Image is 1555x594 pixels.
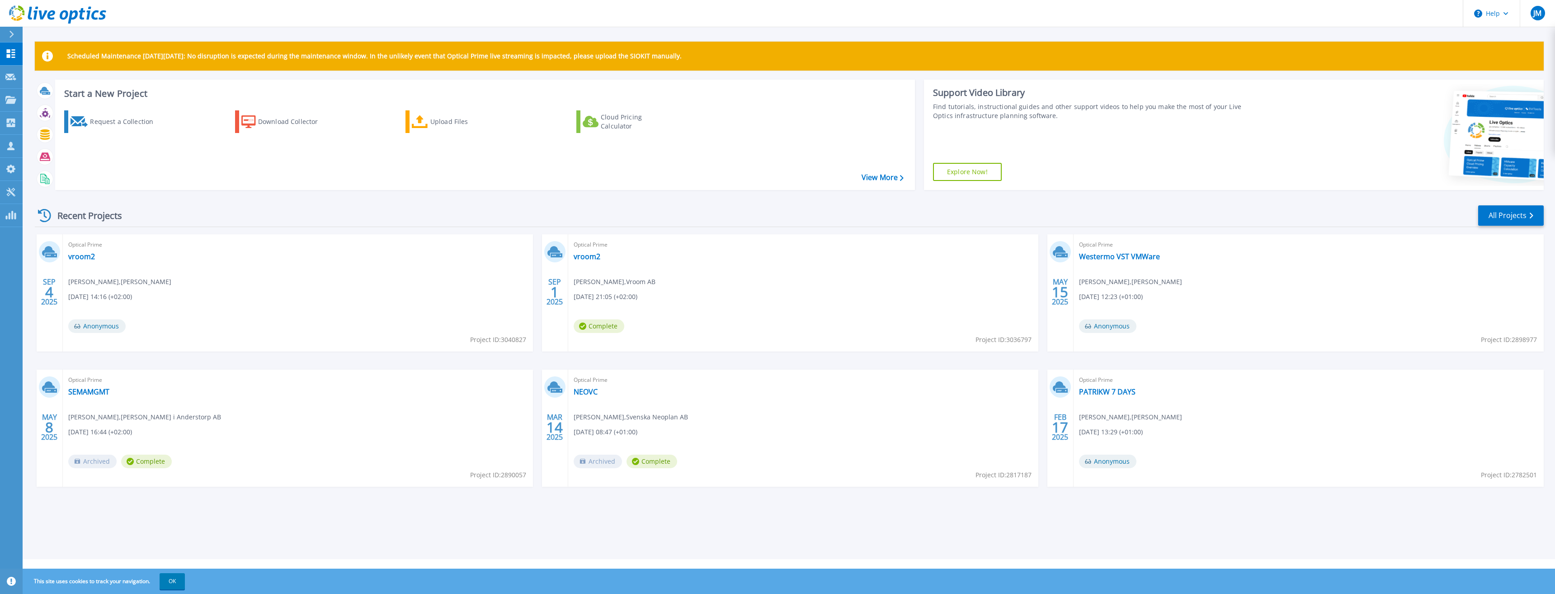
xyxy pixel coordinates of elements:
[574,240,1033,250] span: Optical Prime
[1079,240,1538,250] span: Optical Prime
[574,292,637,302] span: [DATE] 21:05 (+02:00)
[574,455,622,468] span: Archived
[576,110,677,133] a: Cloud Pricing Calculator
[574,387,598,396] a: NEOVC
[1079,455,1136,468] span: Anonymous
[627,455,677,468] span: Complete
[470,335,526,345] span: Project ID: 3040827
[547,423,563,431] span: 14
[68,240,528,250] span: Optical Prime
[35,204,134,227] div: Recent Projects
[64,89,903,99] h3: Start a New Project
[64,110,165,133] a: Request a Collection
[551,288,559,296] span: 1
[1079,319,1136,333] span: Anonymous
[68,319,126,333] span: Anonymous
[90,113,162,131] div: Request a Collection
[1533,10,1541,17] span: JM
[160,573,185,589] button: OK
[25,573,185,589] span: This site uses cookies to track your navigation.
[430,113,503,131] div: Upload Files
[121,455,172,468] span: Complete
[1051,411,1069,444] div: FEB 2025
[1481,335,1537,345] span: Project ID: 2898977
[68,277,171,287] span: [PERSON_NAME] , [PERSON_NAME]
[546,276,563,309] div: SEP 2025
[1052,288,1068,296] span: 15
[68,252,95,261] a: vroom2
[68,427,132,437] span: [DATE] 16:44 (+02:00)
[933,87,1257,99] div: Support Video Library
[1481,470,1537,480] span: Project ID: 2782501
[470,470,526,480] span: Project ID: 2890057
[68,412,221,422] span: [PERSON_NAME] , [PERSON_NAME] i Anderstorp AB
[1079,412,1182,422] span: [PERSON_NAME] , [PERSON_NAME]
[975,470,1032,480] span: Project ID: 2817187
[68,387,109,396] a: SEMAMGMT
[41,276,58,309] div: SEP 2025
[601,113,673,131] div: Cloud Pricing Calculator
[45,288,53,296] span: 4
[41,411,58,444] div: MAY 2025
[1079,387,1136,396] a: PATRIKW 7 DAYS
[1051,276,1069,309] div: MAY 2025
[68,455,117,468] span: Archived
[1478,205,1544,226] a: All Projects
[68,292,132,302] span: [DATE] 14:16 (+02:00)
[574,277,655,287] span: [PERSON_NAME] , Vroom AB
[933,163,1002,181] a: Explore Now!
[574,427,637,437] span: [DATE] 08:47 (+01:00)
[574,252,600,261] a: vroom2
[975,335,1032,345] span: Project ID: 3036797
[258,113,330,131] div: Download Collector
[1079,277,1182,287] span: [PERSON_NAME] , [PERSON_NAME]
[574,319,624,333] span: Complete
[933,102,1257,120] div: Find tutorials, instructional guides and other support videos to help you make the most of your L...
[68,375,528,385] span: Optical Prime
[574,375,1033,385] span: Optical Prime
[546,411,563,444] div: MAR 2025
[1079,427,1143,437] span: [DATE] 13:29 (+01:00)
[862,173,904,182] a: View More
[235,110,336,133] a: Download Collector
[405,110,506,133] a: Upload Files
[67,52,682,60] p: Scheduled Maintenance [DATE][DATE]: No disruption is expected during the maintenance window. In t...
[1079,375,1538,385] span: Optical Prime
[45,423,53,431] span: 8
[1052,423,1068,431] span: 17
[1079,292,1143,302] span: [DATE] 12:23 (+01:00)
[574,412,688,422] span: [PERSON_NAME] , Svenska Neoplan AB
[1079,252,1160,261] a: Westermo VST VMWare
